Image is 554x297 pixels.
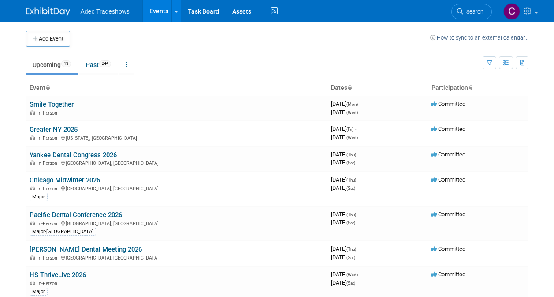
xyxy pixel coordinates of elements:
span: (Wed) [346,135,358,140]
span: - [357,245,359,252]
div: [GEOGRAPHIC_DATA], [GEOGRAPHIC_DATA] [30,185,324,192]
div: [US_STATE], [GEOGRAPHIC_DATA] [30,134,324,141]
img: In-Person Event [30,186,35,190]
span: Committed [431,100,465,107]
img: Carol Schmidlin [503,3,520,20]
a: Sort by Start Date [347,84,352,91]
span: [DATE] [331,134,358,141]
span: - [359,100,361,107]
a: Greater NY 2025 [30,126,78,134]
div: [GEOGRAPHIC_DATA], [GEOGRAPHIC_DATA] [30,159,324,166]
span: Committed [431,151,465,158]
span: [DATE] [331,109,358,115]
span: (Thu) [346,212,356,217]
span: (Thu) [346,152,356,157]
span: (Sat) [346,186,355,191]
span: In-Person [37,160,60,166]
span: In-Person [37,135,60,141]
span: - [357,211,359,218]
span: [DATE] [331,159,355,166]
img: In-Person Event [30,255,35,260]
a: Past244 [79,56,118,73]
img: In-Person Event [30,221,35,225]
span: (Thu) [346,178,356,182]
a: Search [451,4,492,19]
span: [DATE] [331,185,355,191]
span: In-Person [37,281,60,286]
img: In-Person Event [30,281,35,285]
span: [DATE] [331,254,355,260]
img: In-Person Event [30,160,35,165]
span: (Sat) [346,220,355,225]
span: - [357,151,359,158]
img: ExhibitDay [26,7,70,16]
a: Pacific Dental Conference 2026 [30,211,122,219]
span: Committed [431,211,465,218]
span: (Wed) [346,110,358,115]
a: HS ThriveLive 2026 [30,271,86,279]
th: Participation [428,81,528,96]
span: [DATE] [331,279,355,286]
span: [DATE] [331,176,359,183]
span: - [359,271,361,278]
span: Adec Tradeshows [81,8,130,15]
span: [DATE] [331,126,356,132]
a: [PERSON_NAME] Dental Meeting 2026 [30,245,142,253]
span: Search [463,8,483,15]
a: Chicago Midwinter 2026 [30,176,100,184]
div: Major [30,288,48,296]
span: (Thu) [346,247,356,252]
th: Event [26,81,327,96]
span: Committed [431,245,465,252]
span: 244 [99,60,111,67]
a: Smile Together [30,100,74,108]
span: 13 [61,60,71,67]
th: Dates [327,81,428,96]
span: - [355,126,356,132]
span: [DATE] [331,100,361,107]
div: [GEOGRAPHIC_DATA], [GEOGRAPHIC_DATA] [30,254,324,261]
div: Major [30,193,48,201]
span: (Sat) [346,255,355,260]
a: Sort by Event Name [45,84,50,91]
span: [DATE] [331,151,359,158]
div: Major-[GEOGRAPHIC_DATA] [30,228,96,236]
span: (Wed) [346,272,358,277]
img: In-Person Event [30,135,35,140]
span: In-Person [37,186,60,192]
span: [DATE] [331,219,355,226]
span: [DATE] [331,245,359,252]
span: Committed [431,271,465,278]
span: (Fri) [346,127,353,132]
a: Upcoming13 [26,56,78,73]
span: (Mon) [346,102,358,107]
span: Committed [431,126,465,132]
a: How to sync to an external calendar... [430,34,528,41]
button: Add Event [26,31,70,47]
a: Sort by Participation Type [468,84,472,91]
span: [DATE] [331,211,359,218]
a: Yankee Dental Congress 2026 [30,151,117,159]
span: Committed [431,176,465,183]
span: (Sat) [346,160,355,165]
span: (Sat) [346,281,355,286]
div: [GEOGRAPHIC_DATA], [GEOGRAPHIC_DATA] [30,219,324,226]
span: In-Person [37,221,60,226]
span: In-Person [37,255,60,261]
img: In-Person Event [30,110,35,115]
span: In-Person [37,110,60,116]
span: - [357,176,359,183]
span: [DATE] [331,271,361,278]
